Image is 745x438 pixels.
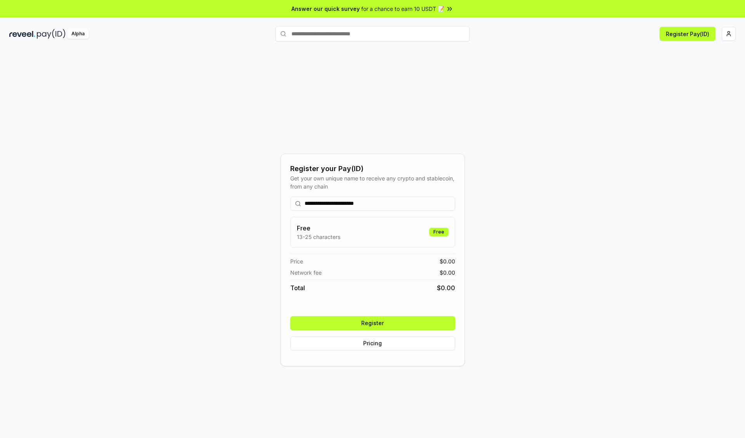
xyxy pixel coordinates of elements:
[429,228,449,236] div: Free
[290,163,455,174] div: Register your Pay(ID)
[440,268,455,277] span: $ 0.00
[290,283,305,293] span: Total
[297,233,340,241] p: 13-25 characters
[440,257,455,265] span: $ 0.00
[437,283,455,293] span: $ 0.00
[290,174,455,190] div: Get your own unique name to receive any crypto and stablecoin, from any chain
[290,268,322,277] span: Network fee
[9,29,35,39] img: reveel_dark
[67,29,89,39] div: Alpha
[291,5,360,13] span: Answer our quick survey
[290,336,455,350] button: Pricing
[290,257,303,265] span: Price
[290,316,455,330] button: Register
[660,27,716,41] button: Register Pay(ID)
[297,223,340,233] h3: Free
[361,5,444,13] span: for a chance to earn 10 USDT 📝
[37,29,66,39] img: pay_id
